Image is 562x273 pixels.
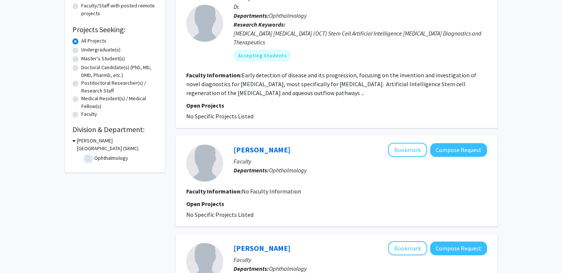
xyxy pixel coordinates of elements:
h3: [PERSON_NAME][GEOGRAPHIC_DATA] (SKMC) [77,137,157,152]
p: Faculty [234,255,487,264]
mat-chip: Accepting Students [234,50,291,61]
label: Postdoctoral Researcher(s) / Research Staff [81,79,157,95]
label: Master's Student(s) [81,55,125,63]
button: Compose Request to Jordan Deaner [430,242,487,255]
label: Undergraduate(s) [81,46,120,54]
span: Ophthalmology [269,166,307,174]
p: Faculty [234,157,487,166]
b: Faculty Information: [186,188,242,195]
p: Open Projects [186,101,487,110]
b: Departments: [234,166,269,174]
button: Add Jordan Deaner to Bookmarks [388,241,427,255]
a: [PERSON_NAME] [234,145,290,154]
b: Research Keywords: [234,21,286,28]
iframe: Chat [6,240,31,267]
fg-read-more: Early detection of disease and its progression, focusing on the invention and investigation of no... [186,71,476,97]
span: No Specific Projects Listed [186,112,253,120]
label: Doctoral Candidate(s) (PhD, MD, DMD, PharmD, etc.) [81,64,157,79]
button: Add Karen Lee to Bookmarks [388,143,427,157]
b: Departments: [234,12,269,19]
span: Ophthalmology [269,12,307,19]
p: Dr. [234,2,487,11]
span: No Faculty Information [242,188,301,195]
p: Open Projects [186,199,487,208]
button: Compose Request to Karen Lee [430,143,487,157]
b: Faculty Information: [186,71,242,79]
label: All Projects [81,37,106,45]
label: Faculty [81,110,97,118]
label: Faculty/Staff with posted remote projects [81,2,157,17]
span: No Specific Projects Listed [186,211,253,218]
label: Medical Resident(s) / Medical Fellow(s) [81,95,157,110]
a: [PERSON_NAME] [234,243,290,253]
span: Ophthalmology [269,265,307,272]
h2: Division & Department: [72,125,157,134]
h2: Projects Seeking: [72,25,157,34]
b: Departments: [234,265,269,272]
label: Ophthalmology [94,154,128,162]
div: [MEDICAL_DATA] [MEDICAL_DATA] (OCT) Stem Cell Artificial Intelligence [MEDICAL_DATA] Diagnostics ... [234,29,487,47]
